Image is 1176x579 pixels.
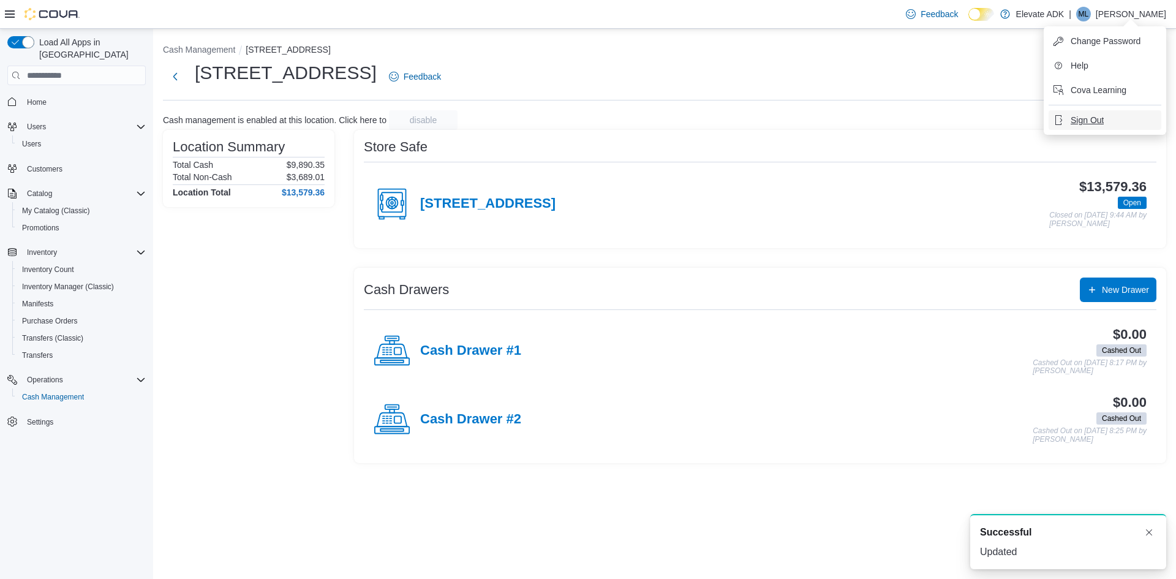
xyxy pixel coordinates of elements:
button: Users [22,119,51,134]
p: | [1069,7,1071,21]
span: disable [410,114,437,126]
h6: Total Cash [173,160,213,170]
a: My Catalog (Classic) [17,203,95,218]
span: Feedback [921,8,958,20]
span: Help [1071,59,1088,72]
button: Cova Learning [1049,80,1161,100]
button: Home [2,93,151,110]
span: Cashed Out [1096,412,1147,425]
span: Successful [980,525,1031,540]
p: Cashed Out on [DATE] 8:25 PM by [PERSON_NAME] [1033,427,1147,444]
button: disable [389,110,458,130]
p: $9,890.35 [287,160,325,170]
span: Promotions [22,223,59,233]
span: Catalog [27,189,52,199]
button: Catalog [2,185,151,202]
h3: Store Safe [364,140,428,154]
span: Manifests [17,297,146,311]
h4: Location Total [173,187,231,197]
a: Feedback [384,64,446,89]
span: ML [1079,7,1089,21]
h4: Cash Drawer #1 [420,343,521,359]
button: New Drawer [1080,278,1156,302]
span: Open [1118,197,1147,209]
span: Catalog [22,186,146,201]
span: Home [22,94,146,109]
button: Users [2,118,151,135]
img: Cova [24,8,80,20]
span: Users [22,139,41,149]
span: Customers [22,161,146,176]
button: Customers [2,160,151,178]
a: Manifests [17,297,58,311]
button: Dismiss toast [1142,525,1156,540]
h3: $0.00 [1113,395,1147,410]
span: Inventory Manager (Classic) [17,279,146,294]
div: Notification [980,525,1156,540]
button: Catalog [22,186,57,201]
a: Inventory Manager (Classic) [17,279,119,294]
p: Closed on [DATE] 9:44 AM by [PERSON_NAME] [1049,211,1147,228]
h4: $13,579.36 [282,187,325,197]
h3: Cash Drawers [364,282,449,297]
span: Promotions [17,221,146,235]
button: Manifests [12,295,151,312]
span: Cash Management [22,392,84,402]
span: Cashed Out [1102,413,1141,424]
button: Next [163,64,187,89]
span: Transfers (Classic) [22,333,83,343]
button: Inventory [2,244,151,261]
button: Inventory Count [12,261,151,278]
span: Manifests [22,299,53,309]
button: Operations [2,371,151,388]
span: Customers [27,164,62,174]
p: Elevate ADK [1016,7,1065,21]
span: Inventory Count [17,262,146,277]
button: [STREET_ADDRESS] [246,45,330,55]
a: Transfers [17,348,58,363]
h6: Total Non-Cash [173,172,232,182]
span: Transfers [22,350,53,360]
span: Users [17,137,146,151]
span: Sign Out [1071,114,1104,126]
button: Transfers (Classic) [12,330,151,347]
a: Purchase Orders [17,314,83,328]
p: Cashed Out on [DATE] 8:17 PM by [PERSON_NAME] [1033,359,1147,376]
h1: [STREET_ADDRESS] [195,61,377,85]
button: Inventory Manager (Classic) [12,278,151,295]
button: Operations [22,373,68,387]
span: New Drawer [1102,284,1149,296]
button: Change Password [1049,31,1161,51]
button: Purchase Orders [12,312,151,330]
span: Cashed Out [1096,344,1147,357]
span: Settings [22,414,146,430]
span: Operations [22,373,146,387]
div: Updated [980,545,1156,559]
a: Feedback [901,2,963,26]
button: Users [12,135,151,153]
p: [PERSON_NAME] [1096,7,1166,21]
span: Transfers (Classic) [17,331,146,346]
nav: Complex example [7,88,146,463]
input: Dark Mode [968,8,994,21]
button: Cash Management [163,45,235,55]
a: Transfers (Classic) [17,331,88,346]
a: Customers [22,162,67,176]
button: Inventory [22,245,62,260]
a: Promotions [17,221,64,235]
a: Users [17,137,46,151]
h3: $13,579.36 [1079,180,1147,194]
a: Cash Management [17,390,89,404]
a: Inventory Count [17,262,79,277]
span: Operations [27,375,63,385]
h3: Location Summary [173,140,285,154]
span: Cashed Out [1102,345,1141,356]
p: Cash management is enabled at this location. Click here to [163,115,386,125]
span: Transfers [17,348,146,363]
span: Settings [27,417,53,427]
h4: [STREET_ADDRESS] [420,196,556,212]
a: Home [22,95,51,110]
span: Inventory [22,245,146,260]
span: Users [22,119,146,134]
